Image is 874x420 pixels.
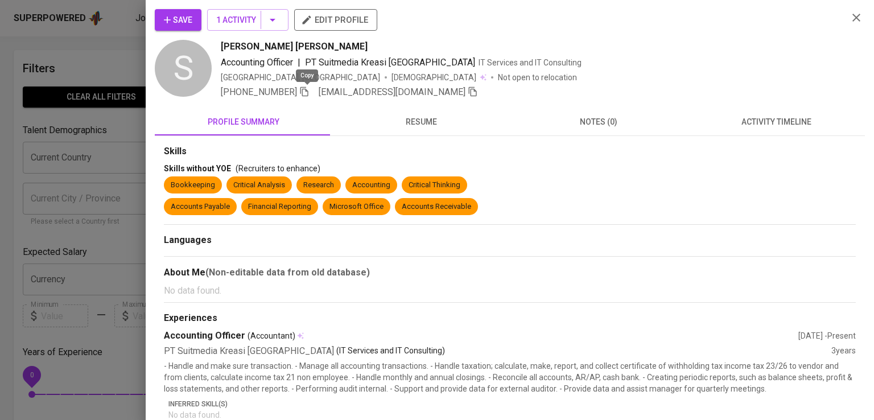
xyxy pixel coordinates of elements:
[216,13,279,27] span: 1 Activity
[339,115,503,129] span: resume
[168,399,856,409] p: Inferred Skill(s)
[402,201,471,212] div: Accounts Receivable
[329,201,384,212] div: Microsoft Office
[164,284,856,298] p: No data found.
[221,57,293,68] span: Accounting Officer
[164,266,856,279] div: About Me
[391,72,478,83] span: [DEMOGRAPHIC_DATA]
[164,330,798,343] div: Accounting Officer
[221,72,380,83] div: [GEOGRAPHIC_DATA], [GEOGRAPHIC_DATA]
[221,40,368,53] span: [PERSON_NAME] [PERSON_NAME]
[221,87,297,97] span: [PHONE_NUMBER]
[155,40,212,97] div: S
[171,201,230,212] div: Accounts Payable
[207,9,288,31] button: 1 Activity
[162,115,325,129] span: profile summary
[305,57,475,68] span: PT Suitmedia Kreasi [GEOGRAPHIC_DATA]
[798,330,856,341] div: [DATE] - Present
[164,164,231,173] span: Skills without YOE
[164,312,856,325] div: Experiences
[517,115,681,129] span: notes (0)
[294,15,377,24] a: edit profile
[294,9,377,31] button: edit profile
[155,9,201,31] button: Save
[164,234,856,247] div: Languages
[831,345,856,358] div: 3 years
[352,180,390,191] div: Accounting
[298,56,300,69] span: |
[164,360,856,394] p: - Handle and make sure transaction. - Manage all accounting transactions. - Handle taxation; calc...
[248,201,311,212] div: Financial Reporting
[479,58,582,67] span: IT Services and IT Consulting
[236,164,320,173] span: (Recruiters to enhance)
[303,13,368,27] span: edit profile
[233,180,285,191] div: Critical Analysis
[164,13,192,27] span: Save
[498,72,577,83] p: Not open to relocation
[248,330,295,341] span: (Accountant)
[164,145,856,158] div: Skills
[164,345,831,358] div: PT Suitmedia Kreasi [GEOGRAPHIC_DATA]
[319,87,465,97] span: [EMAIL_ADDRESS][DOMAIN_NAME]
[409,180,460,191] div: Critical Thinking
[694,115,858,129] span: activity timeline
[336,345,445,358] p: (IT Services and IT Consulting)
[205,267,370,278] b: (Non-editable data from old database)
[171,180,215,191] div: Bookkeeping
[303,180,334,191] div: Research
